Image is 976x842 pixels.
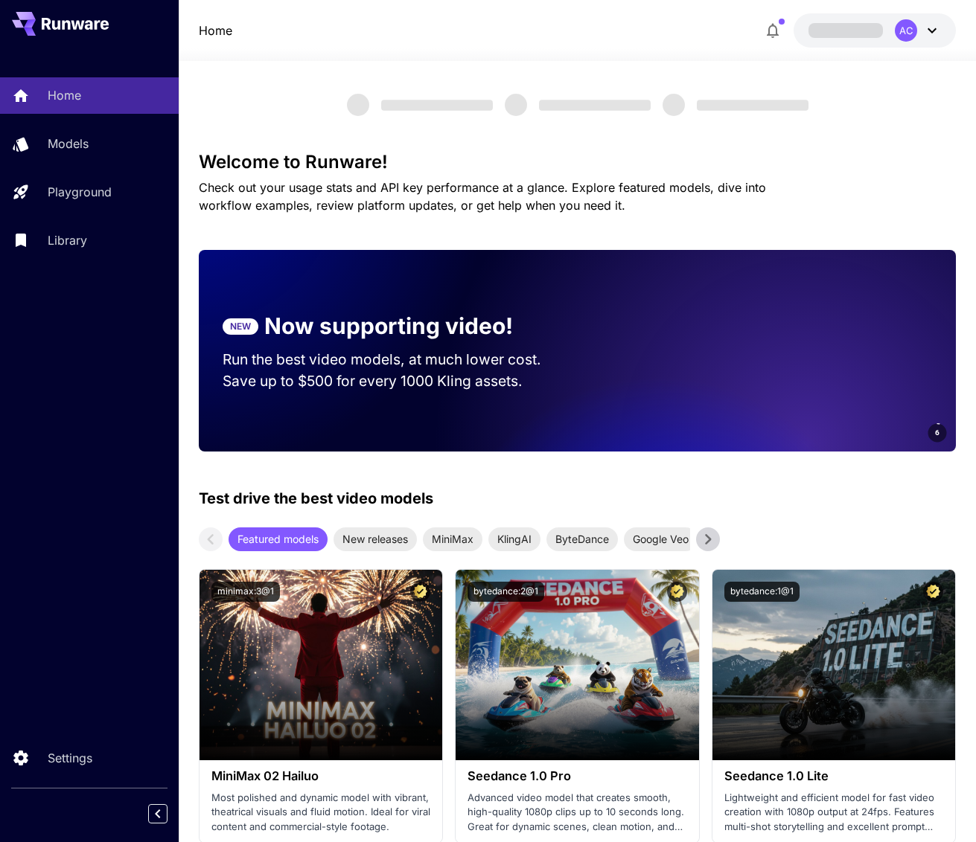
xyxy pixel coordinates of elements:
button: bytedance:2@1 [468,582,544,602]
button: Certified Model – Vetted for best performance and includes a commercial license. [410,582,430,602]
span: KlingAI [488,531,540,547]
img: alt [200,570,442,760]
h3: Seedance 1.0 Lite [724,769,943,783]
span: New releases [334,531,417,547]
span: Google Veo [624,531,698,547]
p: Settings [48,749,92,767]
span: 6 [935,427,940,438]
div: KlingAI [488,527,540,551]
p: Advanced video model that creates smooth, high-quality 1080p clips up to 10 seconds long. Great f... [468,791,686,835]
h3: Seedance 1.0 Pro [468,769,686,783]
p: Library [48,231,87,249]
button: Certified Model – Vetted for best performance and includes a commercial license. [667,582,687,602]
div: Featured models [229,527,328,551]
div: ByteDance [546,527,618,551]
button: minimax:3@1 [211,582,280,602]
p: Lightweight and efficient model for fast video creation with 1080p output at 24fps. Features mult... [724,791,943,835]
div: New releases [334,527,417,551]
p: Test drive the best video models [199,487,433,510]
div: MiniMax [423,527,482,551]
span: Featured models [229,531,328,547]
span: MiniMax [423,531,482,547]
p: Home [48,86,81,104]
button: Collapse sidebar [148,804,168,823]
img: alt [456,570,698,760]
p: Most polished and dynamic model with vibrant, theatrical visuals and fluid motion. Ideal for vira... [211,791,430,835]
a: Home [199,22,232,39]
p: Models [48,135,89,152]
button: bytedance:1@1 [724,582,800,602]
img: alt [712,570,955,760]
p: Now supporting video! [264,309,513,343]
button: Certified Model – Vetted for best performance and includes a commercial license. [923,582,943,602]
p: Save up to $500 for every 1000 Kling assets. [223,370,554,392]
div: Google Veo [624,527,698,551]
div: AC [895,19,917,42]
span: ByteDance [546,531,618,547]
h3: Welcome to Runware! [199,152,956,173]
h3: MiniMax 02 Hailuo [211,769,430,783]
span: Check out your usage stats and API key performance at a glance. Explore featured models, dive int... [199,180,766,213]
p: Playground [48,183,112,201]
button: AC [794,13,956,48]
div: Collapse sidebar [159,800,179,827]
nav: breadcrumb [199,22,232,39]
p: Run the best video models, at much lower cost. [223,349,554,370]
p: NEW [230,320,251,333]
